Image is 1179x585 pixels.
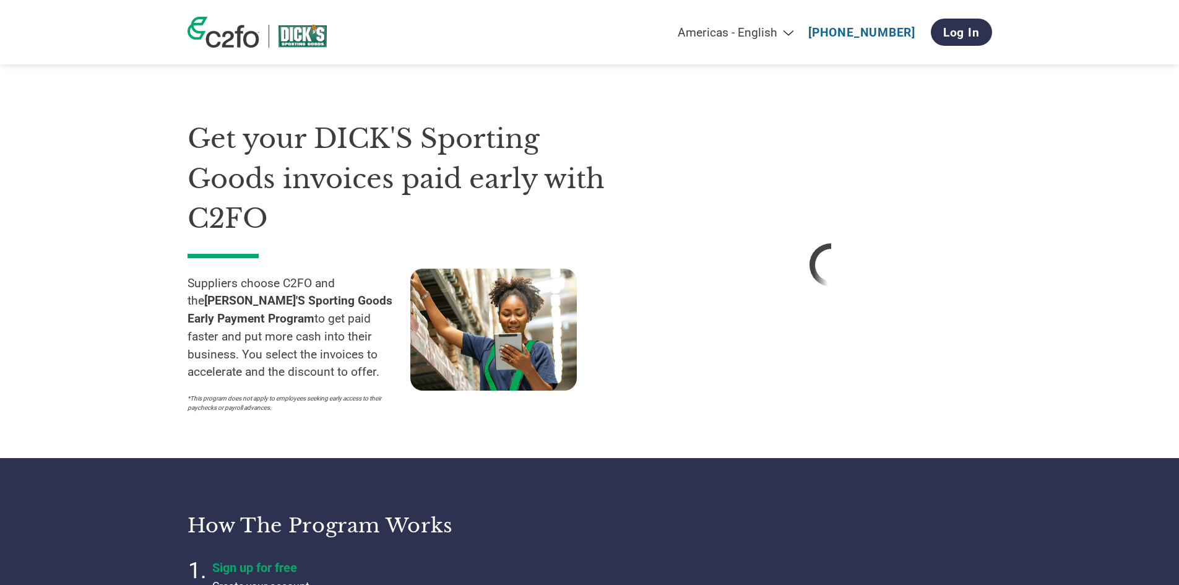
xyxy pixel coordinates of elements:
img: DICK'S Sporting Goods [279,25,327,48]
h1: Get your DICK'S Sporting Goods invoices paid early with C2FO [188,119,633,239]
a: [PHONE_NUMBER] [808,25,915,40]
h3: How the program works [188,513,574,538]
img: c2fo logo [188,17,259,48]
p: Suppliers choose C2FO and the to get paid faster and put more cash into their business. You selec... [188,275,410,382]
img: supply chain worker [410,269,577,391]
p: *This program does not apply to employees seeking early access to their paychecks or payroll adva... [188,394,398,412]
h4: Sign up for free [212,560,522,575]
strong: [PERSON_NAME]'S Sporting Goods Early Payment Program [188,293,392,326]
a: Log In [931,19,992,46]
